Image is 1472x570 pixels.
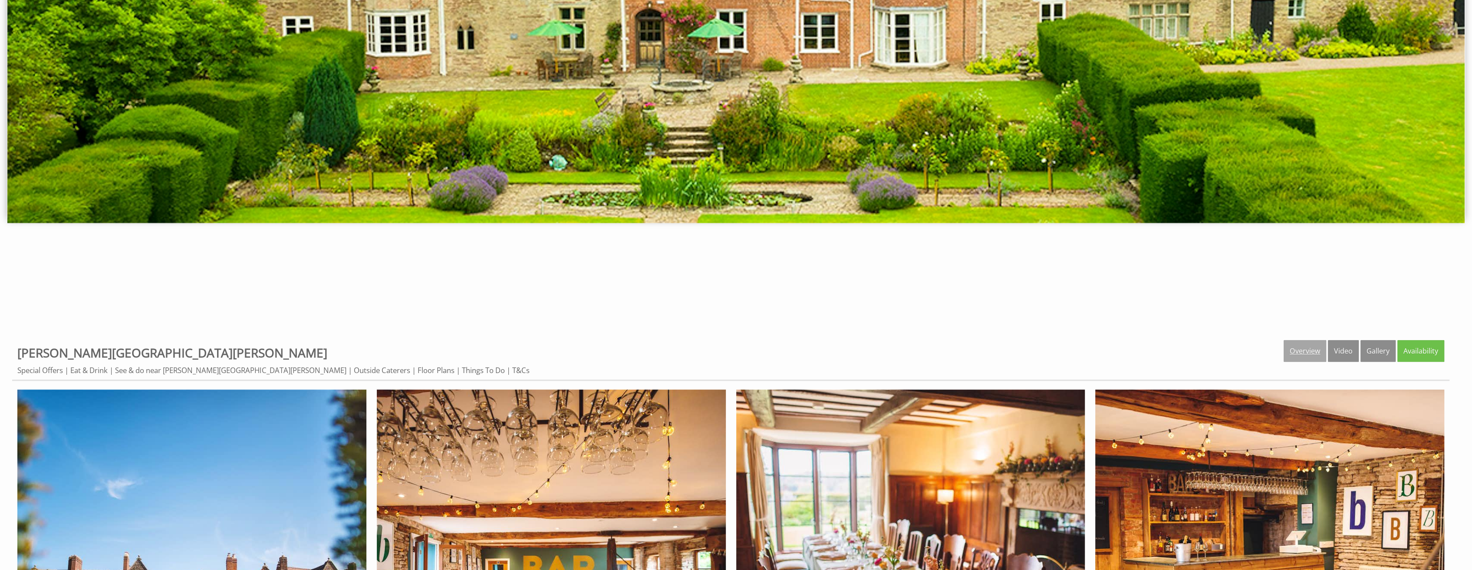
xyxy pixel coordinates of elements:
[70,365,108,375] a: Eat & Drink
[1360,340,1396,362] a: Gallery
[462,365,505,375] a: Things To Do
[1328,340,1359,362] a: Video
[115,365,346,375] a: See & do near [PERSON_NAME][GEOGRAPHIC_DATA][PERSON_NAME]
[354,365,410,375] a: Outside Caterers
[512,365,530,375] a: T&Cs
[17,344,327,361] a: [PERSON_NAME][GEOGRAPHIC_DATA][PERSON_NAME]
[418,365,454,375] a: Floor Plans
[1397,340,1444,362] a: Availability
[5,256,1467,321] iframe: Customer reviews powered by Trustpilot
[17,365,63,375] a: Special Offers
[1284,340,1326,362] a: Overview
